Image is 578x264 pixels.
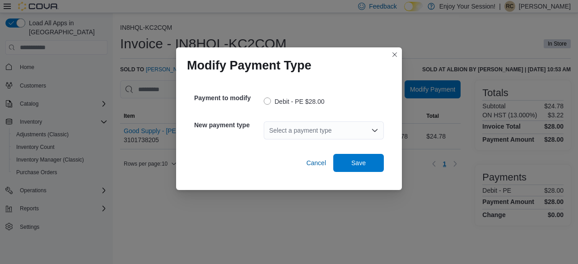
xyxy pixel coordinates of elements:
button: Open list of options [371,127,378,134]
span: Cancel [306,158,326,167]
h5: New payment type [194,116,262,134]
h1: Modify Payment Type [187,58,312,73]
span: Save [351,158,366,167]
button: Save [333,154,384,172]
input: Accessible screen reader label [269,125,270,136]
h5: Payment to modify [194,89,262,107]
button: Closes this modal window [389,49,400,60]
button: Cancel [303,154,330,172]
label: Debit - PE $28.00 [264,96,325,107]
